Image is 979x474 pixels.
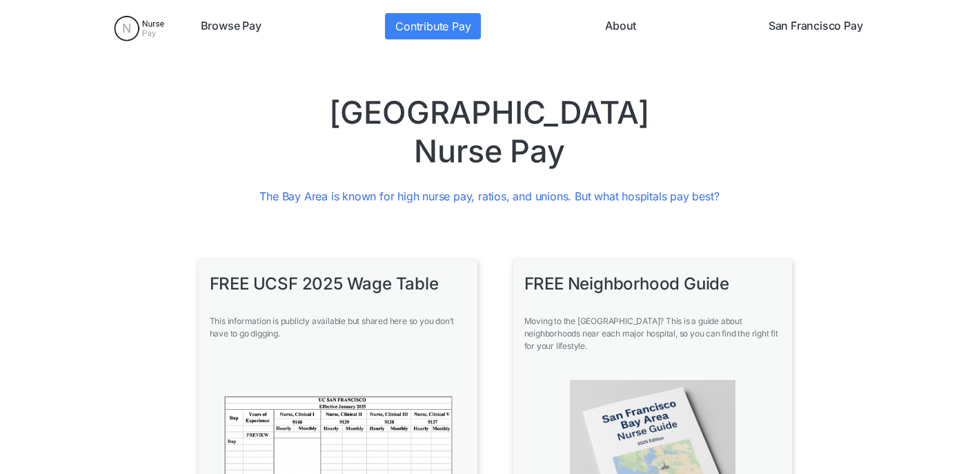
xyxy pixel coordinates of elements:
p: Moving to the [GEOGRAPHIC_DATA]? This is a guide about neighborhoods near each major hospital, so... [524,301,781,352]
a: Browse Pay [195,13,267,39]
a: San Francisco Pay [763,13,869,39]
p: This information is publicly available but shared here so you don’t have to go digging. ‍ [210,301,466,352]
p: The Bay Area is known for high nurse pay, ratios, and unions. But what hospitals pay best? [166,188,814,205]
h1: [GEOGRAPHIC_DATA] Nurse Pay [166,93,814,171]
h1: FREE Neighborhood Guide [524,260,781,301]
a: About [600,13,642,39]
h1: FREE UCSF 2025 Wage Table [210,260,466,301]
a: Contribute Pay [385,13,481,39]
